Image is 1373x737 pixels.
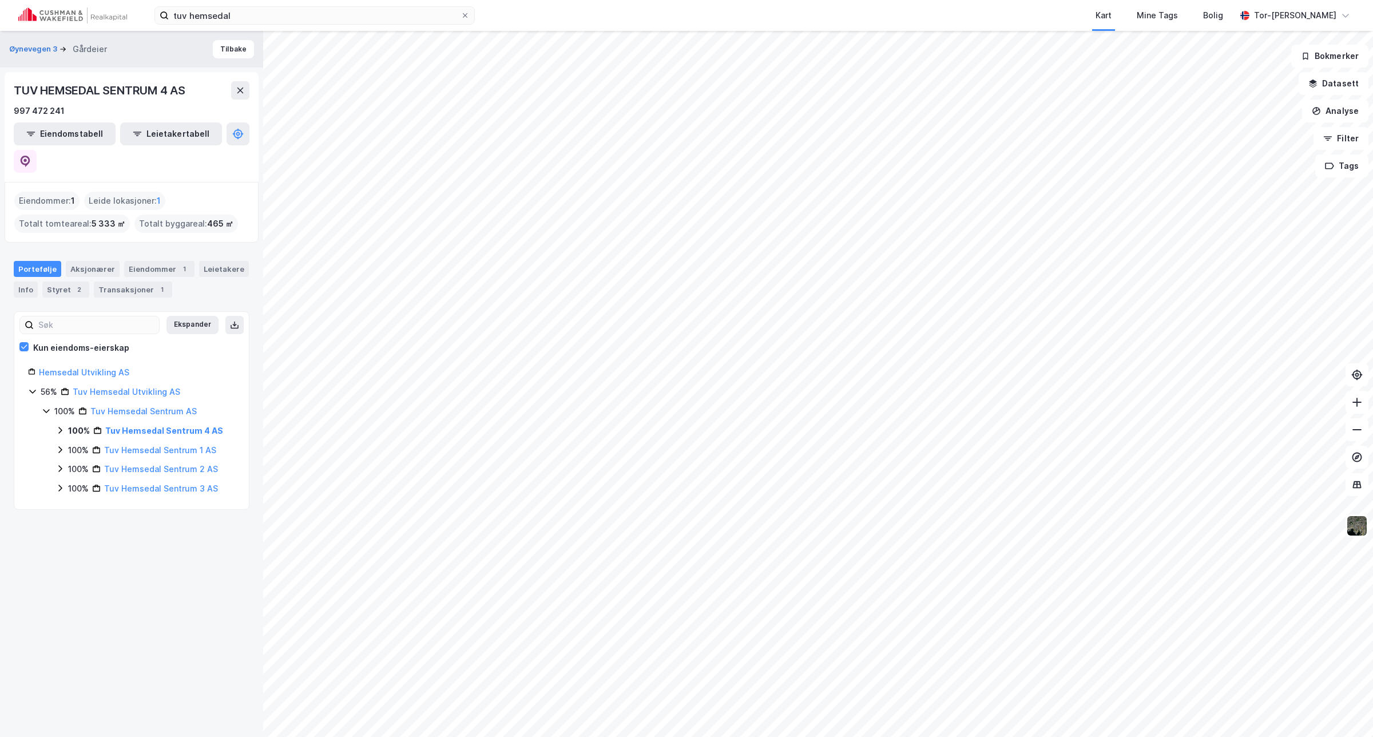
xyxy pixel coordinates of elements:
[134,215,238,233] div: Totalt byggareal :
[68,462,89,476] div: 100%
[156,284,168,295] div: 1
[66,261,120,277] div: Aksjonærer
[1203,9,1223,22] div: Bolig
[1314,127,1368,150] button: Filter
[34,316,159,334] input: Søk
[213,40,254,58] button: Tilbake
[14,261,61,277] div: Portefølje
[1302,100,1368,122] button: Analyse
[84,192,165,210] div: Leide lokasjoner :
[73,284,85,295] div: 2
[1316,682,1373,737] div: Kontrollprogram for chat
[207,217,233,231] span: 465 ㎡
[1096,9,1112,22] div: Kart
[104,445,216,455] a: Tuv Hemsedal Sentrum 1 AS
[169,7,461,24] input: Søk på adresse, matrikkel, gårdeiere, leietakere eller personer
[199,261,249,277] div: Leietakere
[94,282,172,298] div: Transaksjoner
[1316,682,1373,737] iframe: Chat Widget
[1346,515,1368,537] img: 9k=
[68,482,89,496] div: 100%
[14,282,38,298] div: Info
[90,406,197,416] a: Tuv Hemsedal Sentrum AS
[18,7,127,23] img: cushman-wakefield-realkapital-logo.202ea83816669bd177139c58696a8fa1.svg
[73,42,107,56] div: Gårdeier
[71,194,75,208] span: 1
[14,122,116,145] button: Eiendomstabell
[14,81,188,100] div: TUV HEMSEDAL SENTRUM 4 AS
[124,261,195,277] div: Eiendommer
[39,367,129,377] a: Hemsedal Utvikling AS
[68,443,89,457] div: 100%
[120,122,222,145] button: Leietakertabell
[1254,9,1336,22] div: Tor-[PERSON_NAME]
[104,464,218,474] a: Tuv Hemsedal Sentrum 2 AS
[14,192,80,210] div: Eiendommer :
[73,387,180,397] a: Tuv Hemsedal Utvikling AS
[9,43,59,55] button: Øynevegen 3
[1137,9,1178,22] div: Mine Tags
[157,194,161,208] span: 1
[104,484,218,493] a: Tuv Hemsedal Sentrum 3 AS
[105,426,223,435] a: Tuv Hemsedal Sentrum 4 AS
[54,405,75,418] div: 100%
[1315,154,1368,177] button: Tags
[14,215,130,233] div: Totalt tomteareal :
[33,341,129,355] div: Kun eiendoms-eierskap
[92,217,125,231] span: 5 333 ㎡
[42,282,89,298] div: Styret
[166,316,219,334] button: Ekspander
[14,104,65,118] div: 997 472 241
[1291,45,1368,68] button: Bokmerker
[178,263,190,275] div: 1
[1299,72,1368,95] button: Datasett
[68,424,90,438] div: 100%
[41,385,57,399] div: 56%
